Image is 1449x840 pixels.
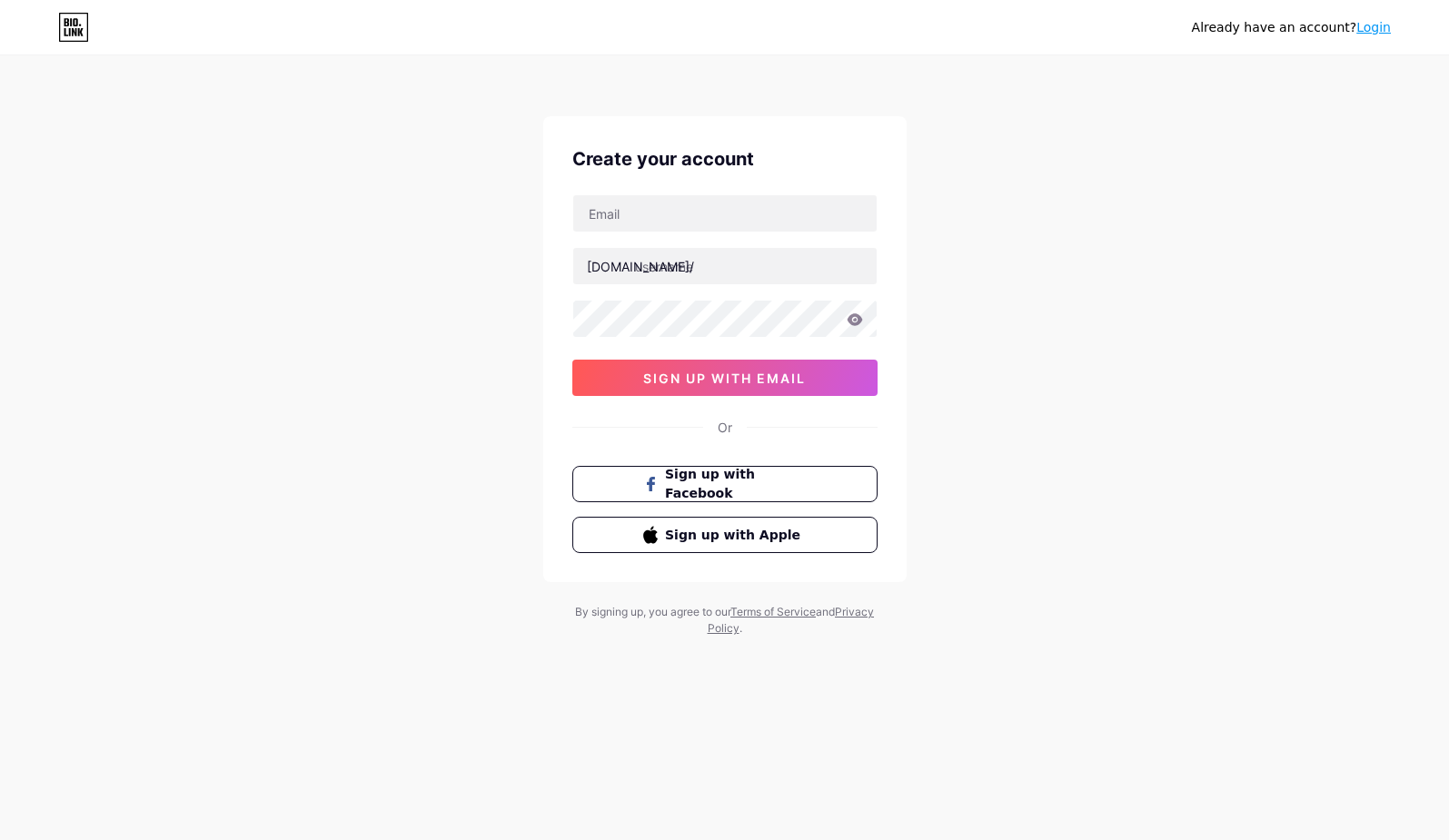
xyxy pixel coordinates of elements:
a: Login [1356,20,1391,35]
input: Email [573,195,877,232]
input: username [573,248,877,284]
div: Create your account [572,145,878,173]
span: Sign up with Apple [665,526,806,545]
button: Sign up with Apple [572,517,878,553]
div: [DOMAIN_NAME]/ [587,257,694,276]
span: sign up with email [643,371,806,386]
div: Already have an account? [1192,18,1391,37]
a: Terms of Service [730,605,816,618]
button: Sign up with Facebook [572,466,878,502]
div: By signing up, you agree to our and . [571,604,879,637]
button: sign up with email [572,360,878,396]
div: Or [718,418,732,437]
span: Sign up with Facebook [665,465,806,503]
